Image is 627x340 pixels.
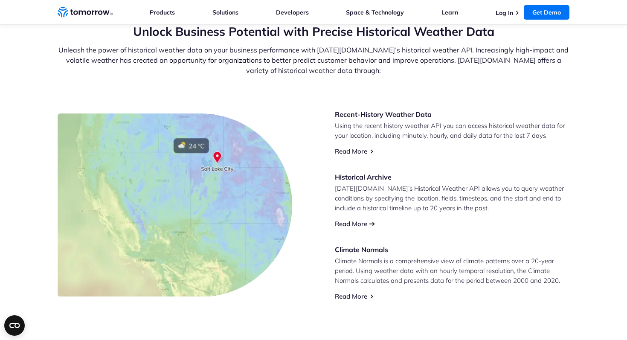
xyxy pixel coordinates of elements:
[150,9,175,16] a: Products
[58,23,569,40] h2: Unlock Business Potential with Precise Historical Weather Data
[335,183,569,213] p: [DATE][DOMAIN_NAME]’s Historical Weather API allows you to query weather conditions by specifying...
[335,172,569,182] h3: Historical Archive
[335,147,367,155] a: Read More
[58,113,292,296] img: image1.jpg
[335,292,367,300] a: Read More
[335,121,569,140] p: Using the recent history weather API you can access historical weather data for your location, in...
[98,164,183,307] img: Template-1.jpg
[524,5,569,20] a: Get Demo
[335,245,569,254] h3: Climate Normals
[346,9,404,16] a: Space & Technology
[58,45,569,76] p: Unleash the power of historical weather data on your business performance with [DATE][DOMAIN_NAME...
[4,315,25,336] button: Open CMP widget
[441,9,458,16] a: Learn
[276,9,309,16] a: Developers
[335,220,367,228] a: Read More
[496,9,513,17] a: Log In
[335,110,569,119] h3: Recent-History Weather Data
[212,9,238,16] a: Solutions
[335,256,569,285] p: Climate Normals is a comprehensive view of climate patterns over a 20-year period. Using weather ...
[58,6,113,19] a: Home link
